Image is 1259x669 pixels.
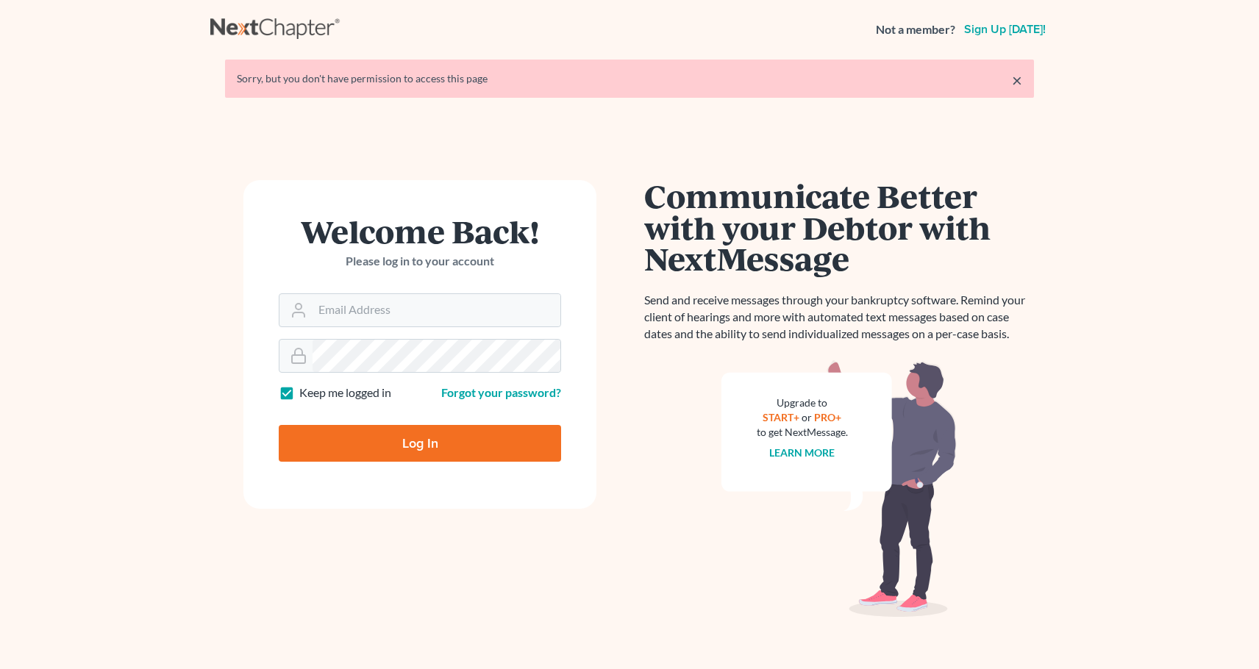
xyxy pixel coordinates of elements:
input: Email Address [313,294,560,326]
a: × [1012,71,1022,89]
p: Please log in to your account [279,253,561,270]
img: nextmessage_bg-59042aed3d76b12b5cd301f8e5b87938c9018125f34e5fa2b7a6b67550977c72.svg [721,360,957,618]
a: Learn more [770,446,835,459]
a: Sign up [DATE]! [961,24,1049,35]
a: Forgot your password? [441,385,561,399]
h1: Communicate Better with your Debtor with NextMessage [644,180,1034,274]
div: to get NextMessage. [757,425,848,440]
label: Keep me logged in [299,384,391,401]
p: Send and receive messages through your bankruptcy software. Remind your client of hearings and mo... [644,292,1034,343]
div: Sorry, but you don't have permission to access this page [237,71,1022,86]
a: PRO+ [815,411,842,423]
a: START+ [763,411,800,423]
strong: Not a member? [876,21,955,38]
div: Upgrade to [757,396,848,410]
h1: Welcome Back! [279,215,561,247]
span: or [802,411,813,423]
input: Log In [279,425,561,462]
